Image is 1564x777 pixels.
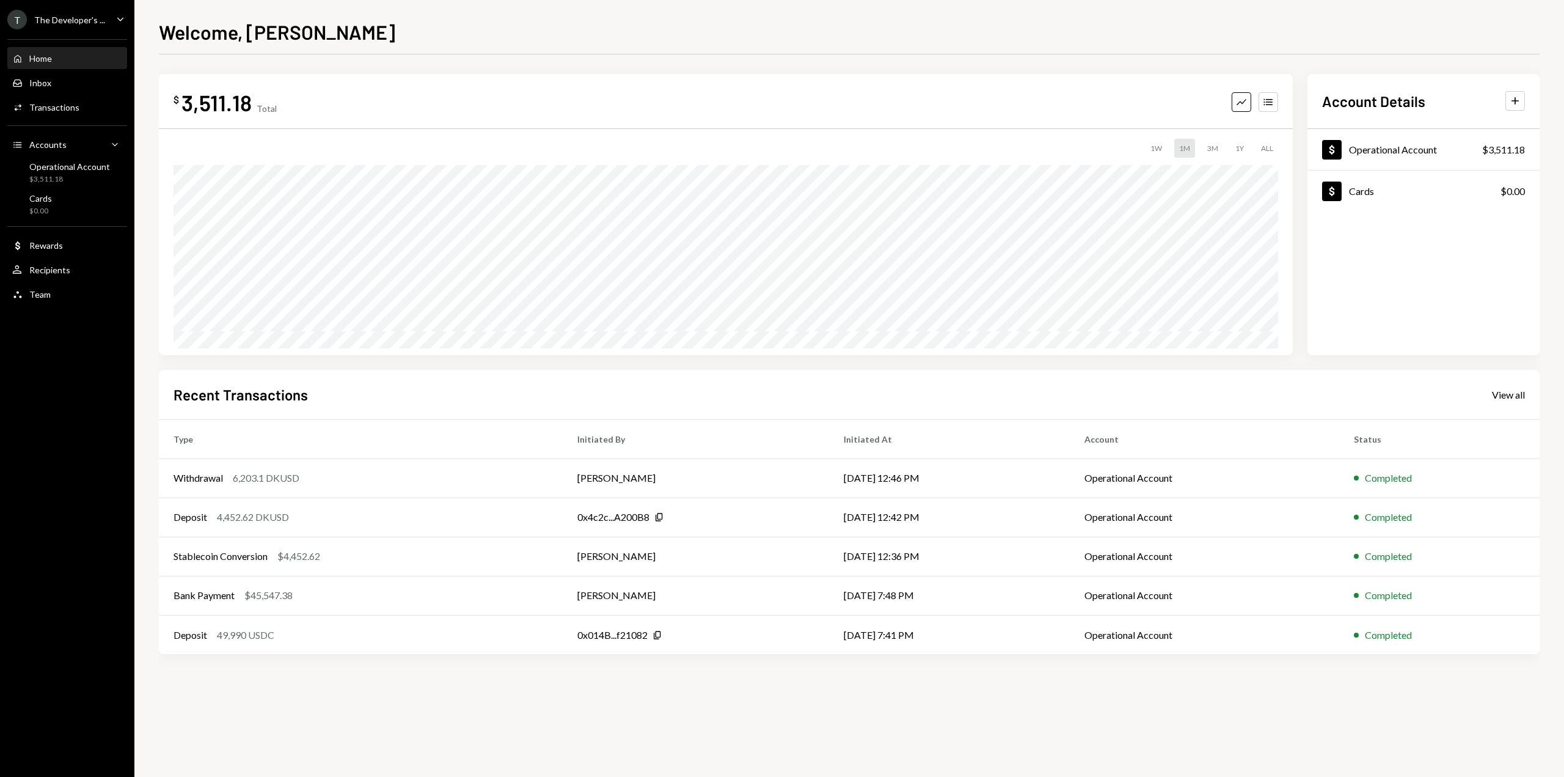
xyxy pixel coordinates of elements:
[29,78,51,88] div: Inbox
[829,576,1070,615] td: [DATE] 7:48 PM
[563,537,829,576] td: [PERSON_NAME]
[29,193,52,204] div: Cards
[29,102,79,112] div: Transactions
[1070,498,1339,537] td: Operational Account
[174,94,179,106] div: $
[1174,139,1195,158] div: 1M
[174,549,268,564] div: Stablecoin Conversion
[29,161,110,172] div: Operational Account
[1070,419,1339,458] th: Account
[174,510,207,525] div: Deposit
[1256,139,1278,158] div: ALL
[1307,171,1540,212] a: Cards$0.00
[7,190,127,219] a: Cards$0.00
[829,458,1070,498] td: [DATE] 12:46 PM
[1230,139,1249,158] div: 1Y
[7,234,127,256] a: Rewards
[29,174,110,185] div: $3,511.18
[563,576,829,615] td: [PERSON_NAME]
[1070,615,1339,654] td: Operational Account
[7,133,127,155] a: Accounts
[7,96,127,118] a: Transactions
[7,47,127,69] a: Home
[1307,129,1540,170] a: Operational Account$3,511.18
[1365,510,1412,525] div: Completed
[1070,458,1339,498] td: Operational Account
[29,139,67,150] div: Accounts
[829,537,1070,576] td: [DATE] 12:36 PM
[7,72,127,94] a: Inbox
[174,471,223,485] div: Withdrawal
[1339,419,1540,458] th: Status
[29,289,51,300] div: Team
[1365,628,1412,643] div: Completed
[829,419,1070,458] th: Initiated At
[563,458,829,498] td: [PERSON_NAME]
[1322,91,1425,111] h2: Account Details
[563,419,829,458] th: Initiated By
[217,510,289,525] div: 4,452.62 DKUSD
[1365,549,1412,564] div: Completed
[7,158,127,187] a: Operational Account$3,511.18
[1070,576,1339,615] td: Operational Account
[1070,537,1339,576] td: Operational Account
[34,15,105,25] div: The Developer's ...
[233,471,299,485] div: 6,203.1 DKUSD
[7,10,27,29] div: T
[1202,139,1223,158] div: 3M
[29,240,63,251] div: Rewards
[174,628,207,643] div: Deposit
[217,628,274,643] div: 49,990 USDC
[7,283,127,305] a: Team
[1492,389,1525,401] div: View all
[181,89,252,116] div: 3,511.18
[829,498,1070,537] td: [DATE] 12:42 PM
[159,20,395,44] h1: Welcome, [PERSON_NAME]
[244,588,293,603] div: $45,547.38
[29,53,52,64] div: Home
[577,628,648,643] div: 0x014B...f21082
[29,265,70,275] div: Recipients
[1146,139,1167,158] div: 1W
[829,615,1070,654] td: [DATE] 7:41 PM
[277,549,320,564] div: $4,452.62
[1349,144,1437,155] div: Operational Account
[1349,185,1374,197] div: Cards
[1365,471,1412,485] div: Completed
[7,259,127,281] a: Recipients
[257,103,277,114] div: Total
[29,206,52,216] div: $0.00
[1365,588,1412,603] div: Completed
[174,385,308,405] h2: Recent Transactions
[159,419,563,458] th: Type
[1492,388,1525,401] a: View all
[577,510,649,525] div: 0x4c2c...A200B8
[1500,184,1525,199] div: $0.00
[1482,142,1525,157] div: $3,511.18
[174,588,235,603] div: Bank Payment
